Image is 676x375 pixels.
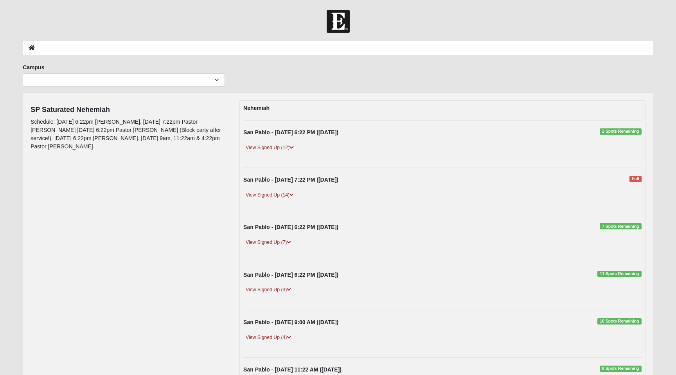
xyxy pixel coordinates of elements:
[243,286,293,294] a: View Signed Up (3)
[31,118,228,151] p: Schedule: [DATE] 6:22pm [PERSON_NAME]. [DATE] 7:22pm Pastor [PERSON_NAME] [DATE] 6:22pm Pastor [P...
[243,191,296,199] a: View Signed Up (14)
[243,224,338,230] strong: San Pablo - [DATE] 6:22 PM ([DATE])
[597,271,642,277] span: 11 Spots Remaining
[23,63,44,71] label: Campus
[600,128,642,135] span: 2 Spots Remaining
[243,177,338,183] strong: San Pablo - [DATE] 7:22 PM ([DATE])
[31,106,228,114] h4: SP Saturated Nehemiah
[243,272,338,278] strong: San Pablo - [DATE] 6:22 PM ([DATE])
[629,176,642,182] span: Full
[243,144,296,152] a: View Signed Up (12)
[600,366,642,372] span: 8 Spots Remaining
[243,366,342,373] strong: San Pablo - [DATE] 11:22 AM ([DATE])
[243,334,293,342] a: View Signed Up (4)
[597,318,642,325] span: 10 Spots Remaining
[243,129,338,135] strong: San Pablo - [DATE] 6:22 PM ([DATE])
[600,223,642,229] span: 7 Spots Remaining
[327,10,350,33] img: Church of Eleven22 Logo
[243,238,293,247] a: View Signed Up (7)
[243,319,338,325] strong: San Pablo - [DATE] 9:00 AM ([DATE])
[243,105,270,111] strong: Nehemiah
